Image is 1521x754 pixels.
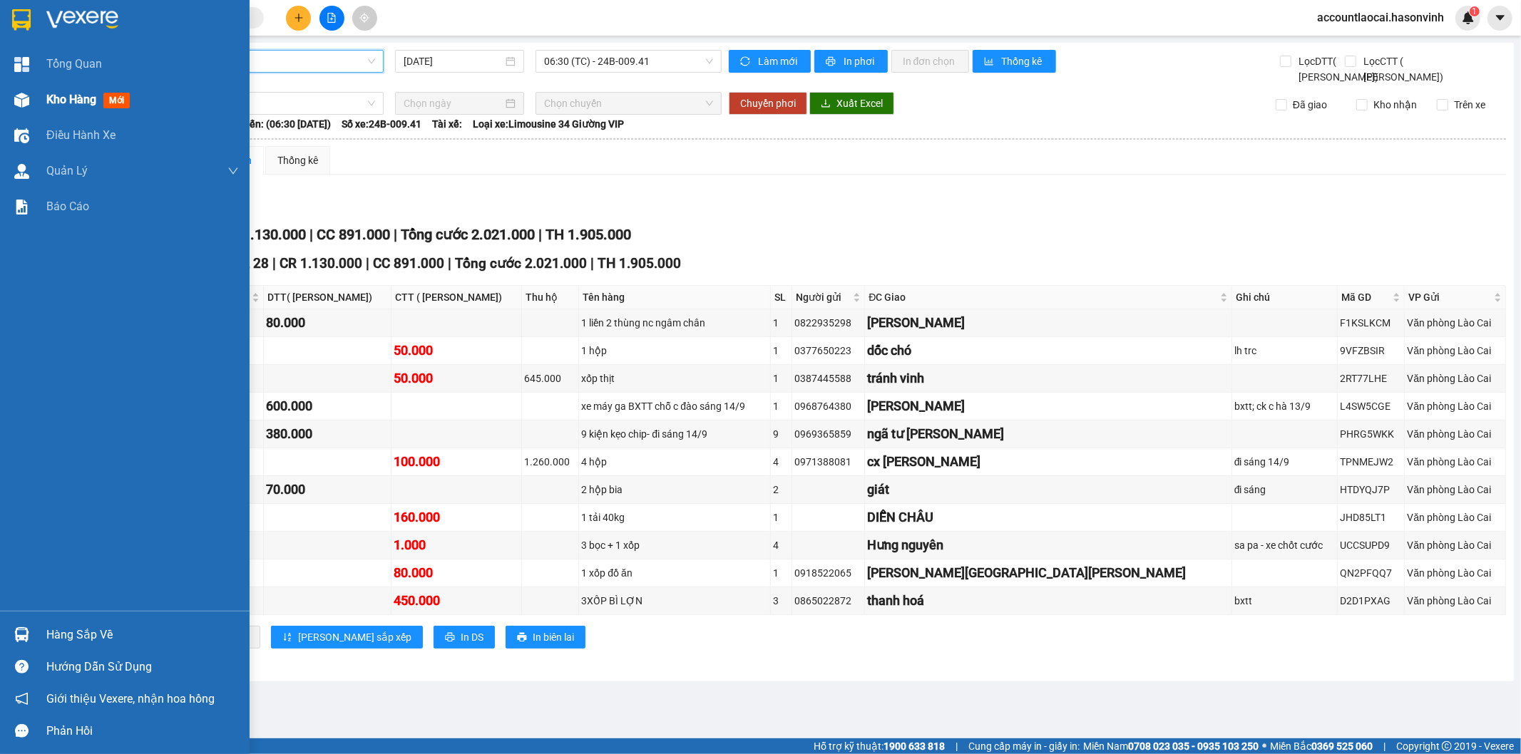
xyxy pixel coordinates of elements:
[1407,482,1502,497] div: Văn phòng Lào Cai
[14,627,29,642] img: warehouse-icon
[1405,420,1505,448] td: Văn phòng Lào Cai
[266,480,389,500] div: 70.000
[277,153,318,168] div: Thống kê
[266,424,389,444] div: 380.000
[773,426,790,442] div: 9
[1340,426,1402,442] div: PHRG5WKK
[46,656,239,678] div: Hướng dẫn sử dụng
[1407,537,1502,553] div: Văn phòng Lào Cai
[1338,337,1405,365] td: 9VFZBSIR
[1340,593,1402,609] div: D2D1PXAG
[1494,11,1507,24] span: caret-down
[867,313,1229,333] div: [PERSON_NAME]
[432,116,462,132] span: Tài xế:
[359,13,369,23] span: aim
[891,50,969,73] button: In đơn chọn
[821,98,831,110] span: download
[794,398,862,414] div: 0968764380
[1405,309,1505,337] td: Văn phòng Lào Cai
[220,226,306,243] span: CR 1.130.000
[867,563,1229,583] div: [PERSON_NAME][GEOGRAPHIC_DATA][PERSON_NAME]
[394,535,518,555] div: 1.000
[729,92,807,115] button: Chuyển phơi
[867,396,1229,416] div: [PERSON_NAME]
[266,396,389,416] div: 600.000
[544,93,712,114] span: Chọn chuyến
[266,313,389,333] div: 80.000
[401,226,535,243] span: Tổng cước 2.021.000
[46,55,102,73] span: Tổng Quan
[740,56,752,68] span: sync
[264,286,391,309] th: DTT( [PERSON_NAME])
[1294,53,1381,85] span: Lọc DTT( [PERSON_NAME])
[758,53,799,69] span: Làm mới
[867,535,1229,555] div: Hưng nguyên
[1338,532,1405,559] td: UCCSUPD9
[14,57,29,72] img: dashboard-icon
[1407,426,1502,442] div: Văn phòng Lào Cai
[394,368,518,388] div: 50.000
[794,593,862,609] div: 0865022872
[1405,559,1505,587] td: Văn phòng Lào Cai
[455,255,587,272] span: Tổng cước 2.021.000
[1234,398,1335,414] div: bxtt; ck c hà 13/9
[581,482,767,497] div: 2 hộp bia
[1405,532,1505,559] td: Văn phòng Lào Cai
[809,92,894,115] button: downloadXuất Excel
[1340,565,1402,581] div: QN2PFQQ7
[773,537,790,553] div: 4
[867,507,1229,527] div: DIỄN CHÂU
[391,286,521,309] th: CTT ( [PERSON_NAME])
[1407,454,1502,470] div: Văn phòng Lào Cai
[448,255,451,272] span: |
[1448,97,1491,113] span: Trên xe
[1383,738,1386,754] span: |
[773,593,790,609] div: 3
[1405,587,1505,615] td: Văn phòng Lào Cai
[1405,337,1505,365] td: Văn phòng Lào Cai
[1338,504,1405,532] td: JHD85LT1
[1340,537,1402,553] div: UCCSUPD9
[773,565,790,581] div: 1
[461,629,483,645] span: In DS
[581,426,767,442] div: 9 kiện kẹo chip- đi sáng 14/9
[1407,398,1502,414] div: Văn phòng Lào Cai
[773,510,790,525] div: 1
[394,341,518,361] div: 50.000
[867,591,1229,611] div: thanh hoá
[103,93,130,108] span: mới
[867,424,1229,444] div: ngã tư [PERSON_NAME]
[544,51,712,72] span: 06:30 (TC) - 24B-009.41
[46,93,96,106] span: Kho hàng
[473,116,624,132] span: Loại xe: Limousine 34 Giường VIP
[12,9,31,31] img: logo-vxr
[1338,309,1405,337] td: F1KSLKCM
[579,286,770,309] th: Tên hàng
[327,13,337,23] span: file-add
[298,629,411,645] span: [PERSON_NAME] sắp xếp
[581,565,767,581] div: 1 xốp đồ ăn
[394,226,397,243] span: |
[1472,6,1477,16] span: 1
[794,565,862,581] div: 0918522065
[1405,504,1505,532] td: Văn phòng Lào Cai
[46,690,215,708] span: Giới thiệu Vexere, nhận hoa hồng
[271,626,423,649] button: sort-ascending[PERSON_NAME] sắp xếp
[814,50,888,73] button: printerIn phơi
[590,255,594,272] span: |
[581,398,767,414] div: xe máy ga BXTT chỗ c đào sáng 14/9
[14,164,29,179] img: warehouse-icon
[15,692,29,706] span: notification
[794,343,862,358] div: 0377650223
[319,6,344,31] button: file-add
[234,255,269,272] span: SL 28
[394,507,518,527] div: 160.000
[729,50,811,73] button: syncLàm mới
[522,286,579,309] th: Thu hộ
[581,343,767,358] div: 1 hộp
[317,226,390,243] span: CC 891.000
[533,629,574,645] span: In biên lai
[1262,743,1266,749] span: ⚪️
[506,626,585,649] button: printerIn biên lai
[1470,6,1480,16] sup: 1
